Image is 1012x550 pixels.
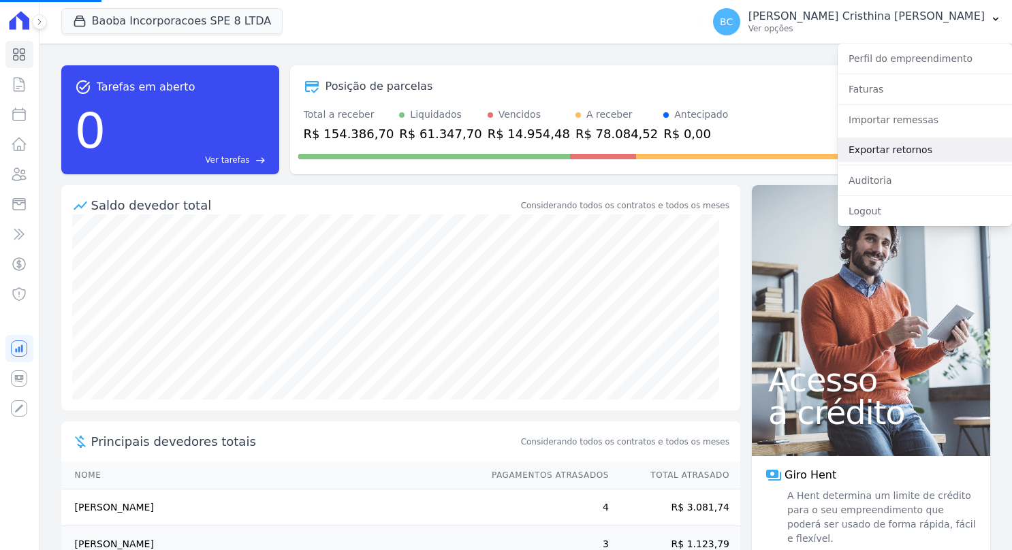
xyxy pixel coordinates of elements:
p: [PERSON_NAME] Cristhina [PERSON_NAME] [748,10,985,23]
span: Giro Hent [785,467,836,483]
div: Vencidos [499,108,541,122]
span: BC [720,17,733,27]
td: R$ 3.081,74 [610,489,740,526]
div: Posição de parcelas [326,78,433,95]
td: [PERSON_NAME] [61,489,479,526]
div: R$ 61.347,70 [399,125,481,143]
div: Saldo devedor total [91,196,518,214]
span: east [255,155,266,165]
div: Antecipado [674,108,728,122]
span: Acesso [768,363,974,396]
span: Ver tarefas [205,154,249,166]
span: Considerando todos os contratos e todos os meses [521,436,729,448]
button: BC [PERSON_NAME] Cristhina [PERSON_NAME] Ver opções [702,3,1012,41]
th: Pagamentos Atrasados [479,462,610,489]
div: Considerando todos os contratos e todos os meses [521,199,729,212]
div: R$ 14.954,48 [488,125,570,143]
span: a crédito [768,396,974,429]
button: Baoba Incorporacoes SPE 8 LTDA [61,8,283,34]
span: Principais devedores totais [91,432,518,451]
td: 4 [479,489,610,526]
div: R$ 0,00 [663,125,728,143]
a: Auditoria [838,168,1012,193]
a: Ver tarefas east [111,154,265,166]
div: A receber [586,108,633,122]
a: Faturas [838,77,1012,101]
th: Nome [61,462,479,489]
p: Ver opções [748,23,985,34]
a: Perfil do empreendimento [838,46,1012,71]
div: R$ 154.386,70 [304,125,394,143]
span: A Hent determina um limite de crédito para o seu empreendimento que poderá ser usado de forma ráp... [785,489,977,546]
a: Logout [838,199,1012,223]
th: Total Atrasado [610,462,740,489]
div: 0 [75,95,106,166]
div: Total a receber [304,108,394,122]
a: Exportar retornos [838,137,1012,162]
span: Tarefas em aberto [97,79,195,95]
div: R$ 78.084,52 [575,125,658,143]
a: Importar remessas [838,108,1012,132]
span: task_alt [75,79,91,95]
div: Liquidados [410,108,462,122]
